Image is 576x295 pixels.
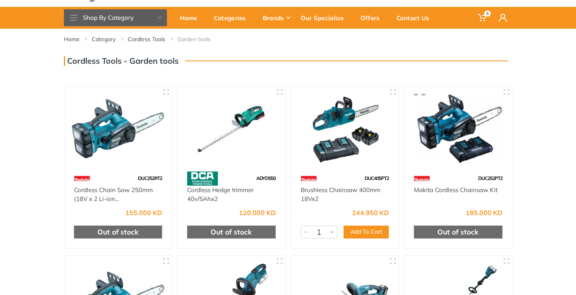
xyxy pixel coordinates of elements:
div: Our Specialize [295,9,355,26]
span: DUC405PT2 [365,175,389,181]
a: Makita Cordless Chainsaw Kit [414,186,498,194]
button: Shop By Category [64,9,167,26]
div: 244.950 KD [352,209,389,216]
div: Contact Us [391,9,441,26]
a: Categories [208,7,257,29]
a: Home [64,35,80,43]
div: Out of stock [414,226,502,239]
a: Cordless Chain Saw 250mm (18V x 2 Li-ion... [74,186,153,203]
span: ADYD550 [256,175,276,181]
a: 0 [473,7,493,29]
img: 42.webp [301,172,317,186]
div: 155.000 KD [125,209,162,216]
img: 42.webp [414,172,430,186]
img: Royal Tools - Brushless Chainsaw 400mm 18Vx2 [298,94,392,163]
div: Home [174,9,208,26]
li: Garden tools [177,35,223,43]
a: Offers [355,7,391,29]
span: DUC252RT2 [138,175,162,181]
a: Category [92,35,116,43]
a: Home [174,7,208,29]
div: Out of stock [74,226,162,239]
img: 58.webp [187,172,218,186]
a: Our Specialize [295,7,355,29]
span: 0 [484,10,491,17]
img: Royal Tools - Cordless Chain Saw 250mm (18V x 2 Li-ion) [72,94,165,163]
a: Brushless Chainsaw 400mm 18Vx2 [301,186,380,203]
h3: Cordless Tools - Garden tools [64,56,179,66]
div: Brands [257,9,295,26]
nav: breadcrumb [64,35,513,43]
a: Cordless Hedge trimmer 40v/5Ahx2 [187,186,253,203]
img: Royal Tools - Cordless Hedge trimmer 40v/5Ahx2 [185,94,278,163]
a: Contact Us [391,7,441,29]
div: 185.000 KD [466,209,502,216]
div: Offers [355,9,391,26]
span: DUC252PT2 [478,175,502,181]
img: 42.webp [74,172,90,186]
button: Add To Cart [344,226,389,239]
div: Out of stock [187,226,276,239]
div: 120.000 KD [239,209,276,216]
div: Categories [208,9,257,26]
a: Cordless Tools [128,35,165,43]
img: Royal Tools - Makita Cordless Chainsaw Kit [411,94,505,163]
